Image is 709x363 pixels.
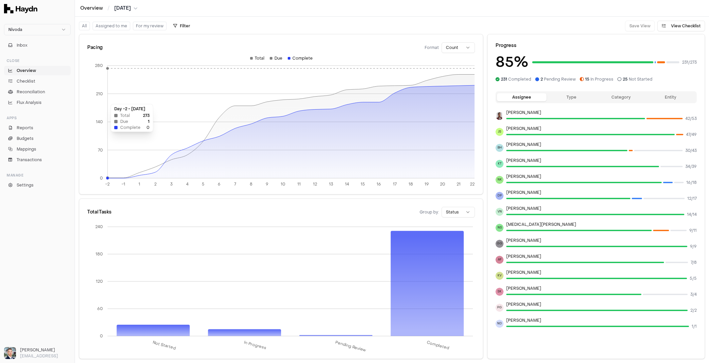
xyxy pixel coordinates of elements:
span: 16 / 18 [686,180,697,185]
tspan: 70 [98,148,103,153]
img: Haydn Logo [4,4,37,13]
span: 14 / 14 [687,212,697,217]
span: 3 / 4 [690,292,697,297]
tspan: In Progress [243,340,267,351]
span: 1 / 1 [692,324,697,329]
span: 9 / 11 [689,228,697,233]
a: Checklist [4,77,71,86]
span: Settings [17,182,34,188]
span: 15 [585,77,589,82]
tspan: 0 [100,333,103,339]
span: Format [425,45,439,50]
button: Filter [169,21,194,31]
span: 2 / 2 [690,308,697,313]
span: Checklist [17,78,35,84]
p: [PERSON_NAME] [506,190,697,195]
span: 231 / 273 [682,60,697,65]
tspan: 21 [457,182,461,187]
span: NS [496,224,504,232]
a: Transactions [4,155,71,165]
button: All [79,22,90,30]
span: VN [496,208,504,216]
tspan: 1 [139,182,140,187]
span: AF [496,256,504,264]
span: DP [496,192,504,200]
span: 2 [540,77,543,82]
span: Reports [17,125,33,131]
tspan: 14 [345,182,349,187]
p: [PERSON_NAME] [506,110,697,115]
span: Group by: [420,209,439,215]
button: [DATE] [114,5,138,12]
button: Entity [646,93,695,101]
span: 7 / 8 [691,260,697,265]
p: [PERSON_NAME] [506,270,697,275]
tspan: Completed [426,340,450,351]
tspan: Not Started [152,340,177,351]
span: 34 / 39 [685,164,697,169]
span: 30 / 43 [685,148,697,153]
tspan: 17 [393,182,397,187]
tspan: 180 [96,251,103,257]
tspan: 240 [95,224,103,229]
button: Type [546,93,596,101]
p: [PERSON_NAME] [506,238,697,243]
span: Inbox [17,42,27,48]
tspan: 60 [97,306,103,311]
span: 9 / 9 [690,244,697,249]
tspan: 140 [96,119,103,125]
a: Reports [4,123,71,133]
span: Reconciliation [17,89,45,95]
nav: breadcrumb [80,5,138,12]
span: GG [496,240,504,248]
tspan: 16 [377,182,381,187]
span: Completed [501,77,531,82]
button: For my review [133,22,167,30]
p: [PERSON_NAME] [506,126,697,131]
tspan: 2 [154,182,157,187]
span: Overview [17,68,36,74]
p: [PERSON_NAME] [506,174,697,179]
a: Overview [80,5,103,12]
p: [PERSON_NAME] [506,254,697,259]
span: Transactions [17,157,42,163]
span: 47 / 49 [686,132,697,137]
span: Filter [180,23,190,29]
div: Manage [4,170,71,181]
span: JS [496,128,504,136]
span: [DATE] [114,5,131,12]
div: Complete [288,56,313,61]
span: 12 / 17 [687,196,697,201]
p: [PERSON_NAME] [506,318,697,323]
tspan: 19 [425,182,429,187]
div: Total Tasks [87,209,111,215]
tspan: Pending Review [335,340,367,353]
button: Assignee [497,93,546,101]
tspan: 210 [96,91,103,97]
span: / [106,5,111,11]
span: KV [496,272,504,280]
div: Total [250,56,264,61]
tspan: 11 [297,182,301,187]
span: Budgets [17,136,34,142]
span: 42 / 53 [685,116,697,121]
span: SK [496,288,504,296]
tspan: 13 [329,182,333,187]
div: Apps [4,113,71,123]
span: In Progress [585,77,613,82]
button: Category [596,93,646,101]
h3: [PERSON_NAME] [20,347,71,353]
tspan: 3 [170,182,173,187]
span: 25 [623,77,628,82]
span: PG [496,304,504,312]
tspan: 12 [313,182,317,187]
a: Budgets [4,134,71,143]
span: NK [496,176,504,184]
button: Assigned to me [93,22,130,30]
button: Nivoda [4,24,71,35]
span: Pending Review [540,77,576,82]
div: Due [270,56,282,61]
button: Inbox [4,41,71,50]
span: Flux Analysis [17,100,42,106]
p: [PERSON_NAME] [506,286,697,291]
